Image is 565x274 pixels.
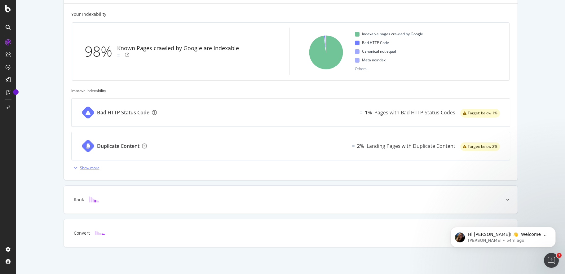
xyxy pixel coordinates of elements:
[71,88,510,93] div: Improve Indexability
[357,143,364,150] div: 2%
[362,48,396,55] span: Canonical not equal
[117,55,120,56] img: Equal
[71,98,510,127] a: Bad HTTP Status CodeEqual1%Pages with Bad HTTP Status Codeswarning label
[362,39,389,46] span: Bad HTTP Code
[80,165,99,170] div: Show more
[362,56,386,64] span: Meta noindex
[95,230,105,236] img: block-icon
[71,132,510,160] a: Duplicate ContentEqual2%Landing Pages with Duplicate Contentwarning label
[71,11,106,17] div: Your Indexability
[13,89,19,95] div: Tooltip anchor
[97,109,149,116] div: Bad HTTP Status Code
[441,214,565,257] iframe: Intercom notifications message
[71,163,99,173] button: Show more
[307,28,345,75] svg: A chart.
[97,143,139,150] div: Duplicate Content
[85,41,117,62] div: 98%
[352,65,372,73] span: Others...
[74,230,90,236] div: Convert
[468,145,497,148] span: Target: below 2%
[74,197,84,203] div: Rank
[374,109,455,116] div: Pages with Bad HTTP Status Codes
[89,197,99,202] img: block-icon
[362,30,423,38] span: Indexable pages crawled by Google
[365,109,372,116] div: 1%
[352,145,355,147] img: Equal
[544,253,559,268] iframe: Intercom live chat
[468,111,497,115] span: Target: below 1%
[557,253,562,258] span: 1
[460,109,500,117] div: warning label
[367,143,455,150] div: Landing Pages with Duplicate Content
[117,44,239,52] div: Known Pages crawled by Google are Indexable
[121,52,122,59] div: -
[460,142,500,151] div: warning label
[360,112,362,113] img: Equal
